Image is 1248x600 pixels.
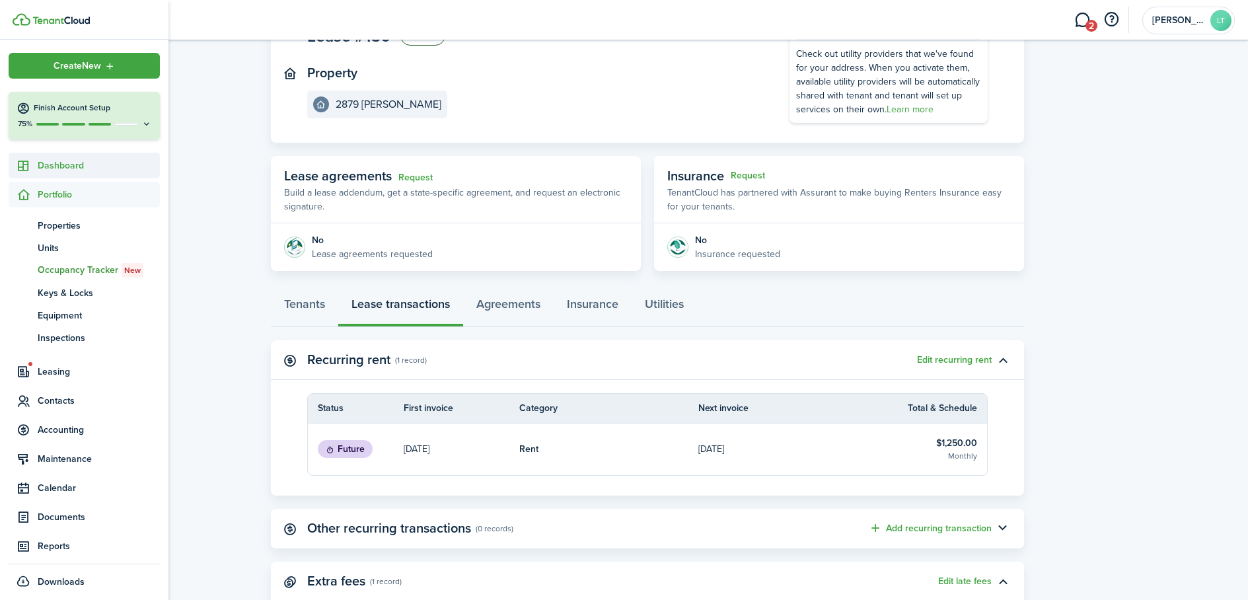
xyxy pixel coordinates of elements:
a: Messaging [1070,3,1095,37]
span: New [124,264,141,276]
avatar-text: LT [1210,10,1231,31]
img: TenantCloud [32,17,90,24]
a: Insurance [554,287,632,327]
button: Open resource center [1100,9,1122,31]
span: Leang Tyler, LLC [1152,16,1205,25]
button: Edit late fees [938,576,992,587]
a: Equipment [9,304,160,326]
div: Check out utility providers that we've found for your address. When you activate them, available ... [796,47,981,116]
a: Utilities [632,287,697,327]
p: Build a lease addendum, get a state-specific agreement, and request an electronic signature. [284,186,628,213]
th: First invoice [404,401,519,415]
th: Category [519,401,699,415]
p: [DATE] [404,442,429,456]
span: Calendar [38,481,160,495]
img: Agreement e-sign [284,237,305,258]
p: Insurance requested [695,247,780,261]
span: Contacts [38,394,160,408]
a: Tenants [271,287,338,327]
span: Equipment [38,309,160,322]
h4: Finish Account Setup [34,102,152,114]
span: Leasing [38,365,160,379]
button: Add recurring transaction [869,521,992,536]
img: TenantCloud [13,13,30,26]
span: Inspections [38,331,160,345]
th: Total & Schedule [908,401,987,415]
a: Request [398,172,433,183]
span: Insurance [667,166,724,186]
button: Toggle accordion [992,570,1014,593]
e-details-info-title: 2879 [PERSON_NAME] [336,98,441,110]
a: Properties [9,214,160,237]
img: Insurance protection [667,237,688,258]
a: [DATE] [404,424,519,475]
panel-main-subtitle: (1 record) [370,576,402,587]
panel-main-title: Property [307,65,357,81]
a: Learn more [887,102,934,116]
panel-main-subtitle: (1 record) [395,354,427,366]
span: Create New [54,61,101,71]
panel-main-title: Recurring rent [307,352,390,367]
p: [DATE] [698,442,724,456]
button: Request [731,170,765,181]
a: [DATE] [698,424,878,475]
panel-main-body: Toggle accordion [271,393,1024,496]
span: Lease #130 [307,28,390,44]
span: Reports [38,539,160,553]
button: Toggle accordion [992,349,1014,371]
span: Units [38,241,160,255]
span: Maintenance [38,452,160,466]
a: Rent [519,424,699,475]
div: No [312,233,433,247]
span: Dashboard [38,159,160,172]
span: 2 [1085,20,1097,32]
a: Agreements [463,287,554,327]
status: Future [318,440,373,459]
div: No [695,233,780,247]
button: Toggle accordion [992,517,1014,540]
p: Lease agreements requested [312,247,433,261]
th: Next invoice [698,401,878,415]
a: Inspections [9,326,160,349]
span: Lease agreements [284,166,392,186]
a: Reports [9,533,160,559]
button: Finish Account Setup75% [9,92,160,139]
a: Dashboard [9,153,160,178]
table-info-title: $1,250.00 [936,436,977,450]
span: Documents [38,510,160,524]
a: $1,250.00Monthly [878,424,987,475]
span: Occupancy Tracker [38,263,160,278]
panel-main-title: Extra fees [307,574,365,589]
span: Downloads [38,575,85,589]
span: Accounting [38,423,160,437]
table-info-title: Rent [519,442,538,456]
th: Status [308,401,404,415]
span: Keys & Locks [38,286,160,300]
panel-main-title: Other recurring transactions [307,521,471,536]
p: TenantCloud has partnered with Assurant to make buying Renters Insurance easy for your tenants. [667,186,1011,213]
p: 75% [17,118,33,130]
span: Portfolio [38,188,160,202]
a: Units [9,237,160,259]
panel-main-subtitle: (0 records) [476,523,513,535]
a: Occupancy TrackerNew [9,259,160,281]
table-subtitle: Monthly [948,450,977,462]
button: Open menu [9,53,160,79]
a: Keys & Locks [9,281,160,304]
button: Edit recurring rent [917,355,992,365]
span: Properties [38,219,160,233]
